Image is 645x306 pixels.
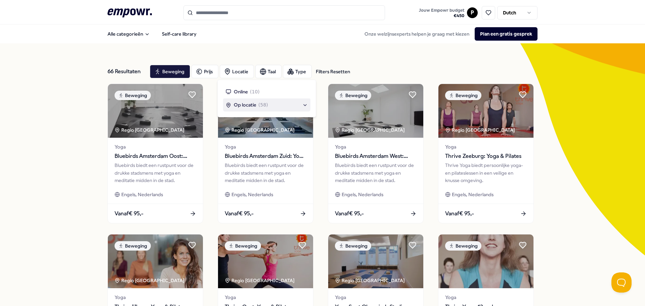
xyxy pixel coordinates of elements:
[115,143,196,150] span: Yoga
[115,162,196,184] div: Bluebirds biedt een rustpunt voor de drukke stadsmens met yoga en meditatie midden in de stad.
[335,241,371,251] div: Beweging
[335,209,364,218] span: Vanaf € 95,-
[418,6,466,20] button: Jouw Empowr budget€450
[335,277,406,284] div: Regio [GEOGRAPHIC_DATA]
[225,152,306,161] span: Bluebirds Amsterdam Zuid: Yoga & Welzijn
[183,5,385,20] input: Search for products, categories or subcategories
[115,91,151,100] div: Beweging
[102,27,202,41] nav: Main
[191,65,218,78] button: Prijs
[108,84,203,138] img: package image
[475,27,537,41] button: Plan een gratis gesprek
[328,84,423,138] img: package image
[335,152,417,161] span: Bluebirds Amsterdam West: Yoga & Welzijn
[419,13,464,18] span: € 450
[445,209,474,218] span: Vanaf € 95,-
[223,85,310,112] div: Suggestions
[445,162,527,184] div: Thrive Yoga biedt persoonlijke yoga- en pilateslessen in een veilige en knusse omgeving.
[231,191,273,198] span: Engels, Nederlands
[225,162,306,184] div: Bluebirds biedt een rustpunt voor de drukke stadsmens met yoga en meditatie midden in de stad.
[225,294,306,301] span: Yoga
[157,27,202,41] a: Self-care library
[445,126,516,134] div: Regio [GEOGRAPHIC_DATA]
[107,84,203,223] a: package imageBewegingRegio [GEOGRAPHIC_DATA] YogaBluebirds Amsterdam Oost: Yoga & WelzijnBluebird...
[359,27,537,41] div: Onze welzijnsexperts helpen je graag met kiezen
[225,277,296,284] div: Regio [GEOGRAPHIC_DATA]
[328,234,423,288] img: package image
[438,84,534,223] a: package imageBewegingRegio [GEOGRAPHIC_DATA] YogaThrive Zeeburg: Yoga & PilatesThrive Yoga biedt ...
[416,6,467,20] a: Jouw Empowr budget€450
[335,294,417,301] span: Yoga
[335,91,371,100] div: Beweging
[452,191,493,198] span: Engels, Nederlands
[108,234,203,288] img: package image
[328,84,424,223] a: package imageBewegingRegio [GEOGRAPHIC_DATA] YogaBluebirds Amsterdam West: Yoga & WelzijnBluebird...
[445,152,527,161] span: Thrive Zeeburg: Yoga & Pilates
[102,27,155,41] button: Alle categorieën
[218,84,313,223] a: package imageBewegingRegio [GEOGRAPHIC_DATA] YogaBluebirds Amsterdam Zuid: Yoga & WelzijnBluebird...
[115,277,185,284] div: Regio [GEOGRAPHIC_DATA]
[316,68,350,75] div: Filters Resetten
[467,7,478,18] button: P
[445,294,527,301] span: Yoga
[342,191,383,198] span: Engels, Nederlands
[258,101,268,108] span: ( 58 )
[335,126,406,134] div: Regio [GEOGRAPHIC_DATA]
[335,143,417,150] span: Yoga
[225,209,254,218] span: Vanaf € 95,-
[419,8,464,13] span: Jouw Empowr budget
[115,209,143,218] span: Vanaf € 95,-
[225,126,296,134] div: Regio [GEOGRAPHIC_DATA]
[225,241,261,251] div: Beweging
[255,65,282,78] button: Taal
[218,234,313,288] img: package image
[438,84,533,138] img: package image
[283,65,312,78] button: Type
[445,241,481,251] div: Beweging
[107,65,144,78] div: 66 Resultaten
[115,152,196,161] span: Bluebirds Amsterdam Oost: Yoga & Welzijn
[115,126,185,134] div: Regio [GEOGRAPHIC_DATA]
[225,143,306,150] span: Yoga
[115,241,151,251] div: Beweging
[250,88,260,95] span: ( 10 )
[445,143,527,150] span: Yoga
[335,162,417,184] div: Bluebirds biedt een rustpunt voor de drukke stadsmens met yoga en meditatie midden in de stad.
[438,234,533,288] img: package image
[611,272,632,293] iframe: Help Scout Beacon - Open
[220,65,254,78] button: Locatie
[234,88,248,95] span: Online
[115,294,196,301] span: Yoga
[150,65,190,78] button: Beweging
[445,91,481,100] div: Beweging
[234,101,256,108] span: Op locatie
[121,191,163,198] span: Engels, Nederlands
